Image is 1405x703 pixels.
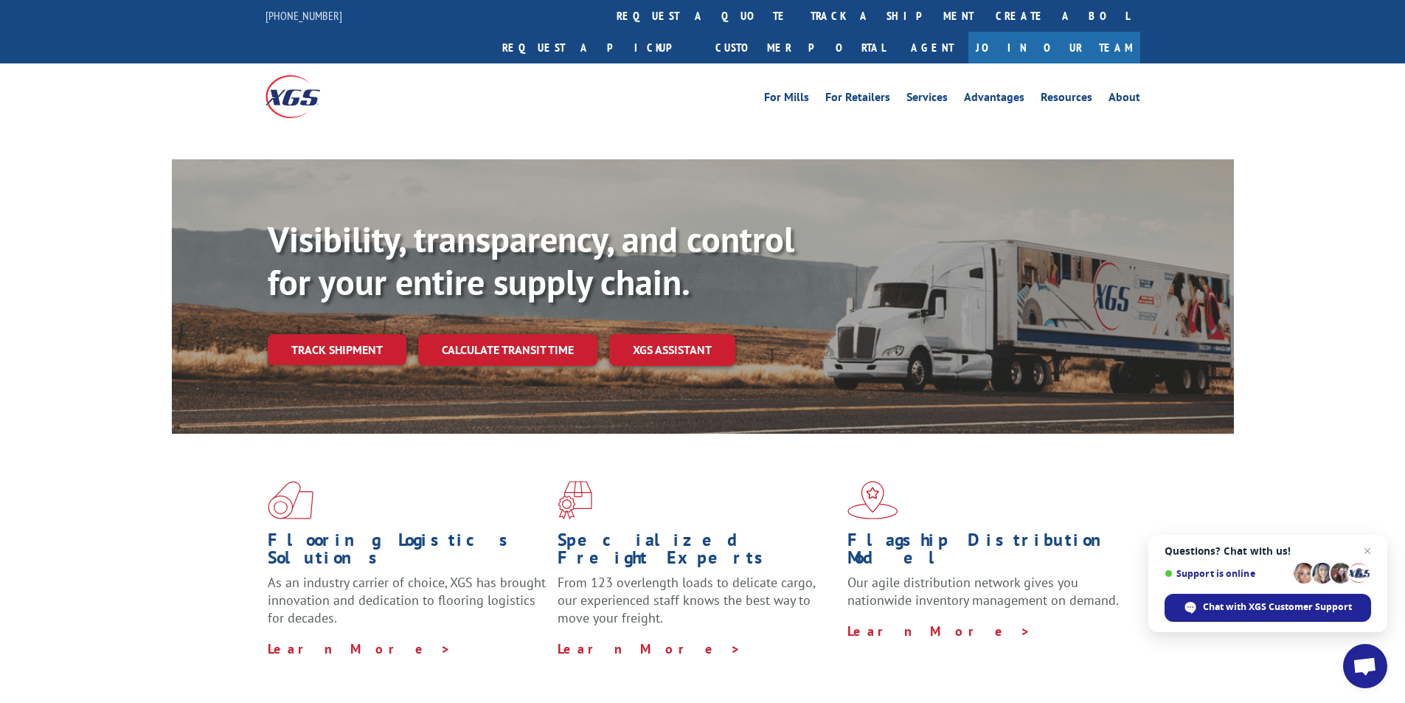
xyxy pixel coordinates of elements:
[847,574,1119,609] span: Our agile distribution network gives you nationwide inventory management on demand.
[268,334,406,365] a: Track shipment
[268,216,794,305] b: Visibility, transparency, and control for your entire supply chain.
[896,32,968,63] a: Agent
[1359,542,1376,560] span: Close chat
[1343,644,1387,688] div: Open chat
[558,640,741,657] a: Learn More >
[964,91,1024,108] a: Advantages
[825,91,890,108] a: For Retailers
[268,481,313,519] img: xgs-icon-total-supply-chain-intelligence-red
[1165,594,1371,622] div: Chat with XGS Customer Support
[1109,91,1140,108] a: About
[558,574,836,640] p: From 123 overlength loads to delicate cargo, our experienced staff knows the best way to move you...
[268,574,546,626] span: As an industry carrier of choice, XGS has brought innovation and dedication to flooring logistics...
[968,32,1140,63] a: Join Our Team
[704,32,896,63] a: Customer Portal
[1165,545,1371,557] span: Questions? Chat with us!
[268,640,451,657] a: Learn More >
[609,334,735,366] a: XGS ASSISTANT
[491,32,704,63] a: Request a pickup
[847,623,1031,640] a: Learn More >
[558,481,592,519] img: xgs-icon-focused-on-flooring-red
[906,91,948,108] a: Services
[558,531,836,574] h1: Specialized Freight Experts
[847,481,898,519] img: xgs-icon-flagship-distribution-model-red
[764,91,809,108] a: For Mills
[418,334,597,366] a: Calculate transit time
[1203,600,1352,614] span: Chat with XGS Customer Support
[847,531,1126,574] h1: Flagship Distribution Model
[1041,91,1092,108] a: Resources
[1165,568,1288,579] span: Support is online
[268,531,547,574] h1: Flooring Logistics Solutions
[266,8,342,23] a: [PHONE_NUMBER]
